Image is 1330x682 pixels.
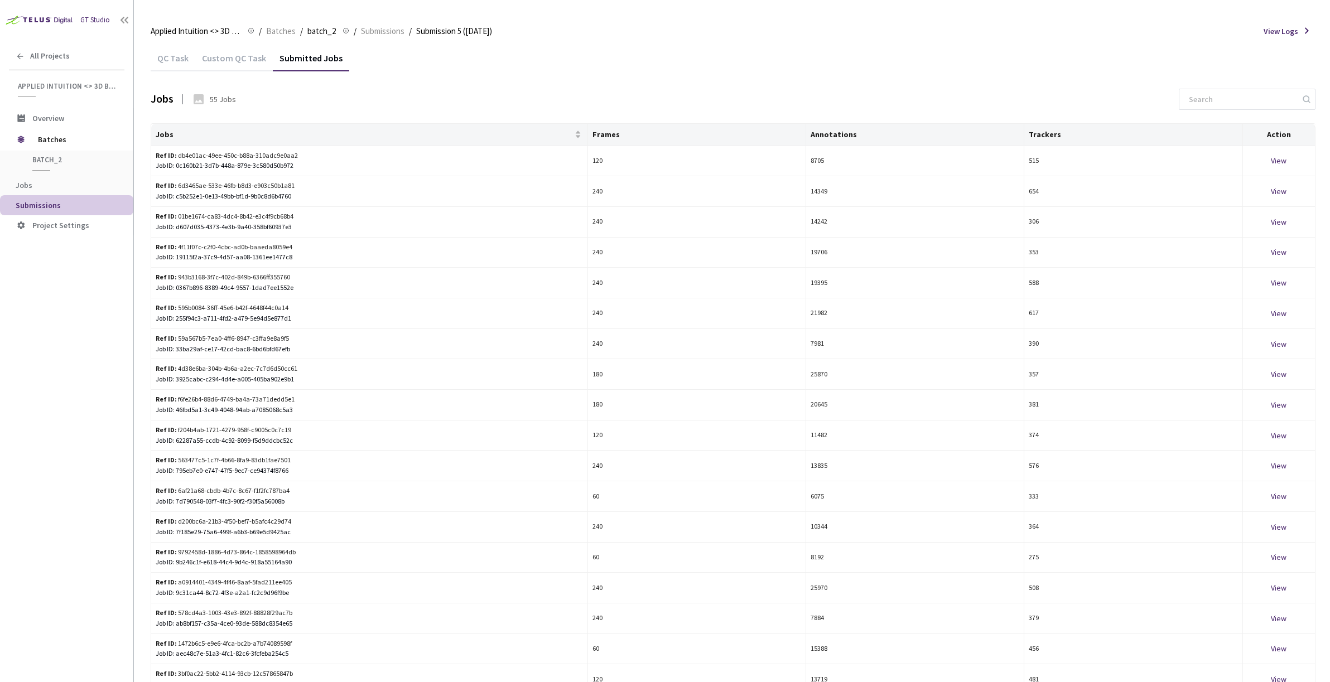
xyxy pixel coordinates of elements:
div: Job ID: 795eb7e0-e747-47f5-9ec7-ce94374f8766 [156,466,583,476]
th: Jobs [151,124,588,146]
td: 14349 [806,176,1024,207]
td: 25970 [806,573,1024,603]
div: 595b0084-36ff-45e6-b42f-4648f44c0a14 [156,303,349,313]
div: 1472b6c5-e9e6-4fca-bc2b-a7b74089598f [156,639,349,649]
div: a0914401-4349-4f46-8aaf-5fad211ee405 [156,577,349,588]
td: 240 [588,176,806,207]
div: 6d3465ae-533e-46fb-b8d3-e903c50b1a81 [156,181,349,191]
b: Ref ID: [156,212,177,220]
div: View [1247,246,1310,258]
div: 59a567b5-7ea0-4ff6-8947-c3ffa9e8a9f5 [156,333,349,344]
li: / [300,25,303,38]
td: 13835 [806,451,1024,481]
td: 120 [588,420,806,451]
b: Ref ID: [156,548,177,556]
div: Job ID: 19115f2a-37c9-4d57-aa08-1361ee1477c8 [156,252,583,263]
b: Ref ID: [156,395,177,403]
div: Job ID: 7f185e29-75a6-499f-a6b3-b69e5d9425ac [156,527,583,538]
div: Job ID: c5b252e1-0e13-49bb-bf1d-9b0c8d6b4760 [156,191,583,202]
span: View Logs [1264,26,1298,37]
td: 25870 [806,359,1024,390]
td: 240 [588,207,806,238]
td: 180 [588,390,806,420]
b: Ref ID: [156,639,177,647]
b: Ref ID: [156,456,177,464]
td: 10344 [806,512,1024,543]
div: 943b3168-3f7c-402d-849b-6366ff355760 [156,272,349,283]
td: 390 [1024,329,1242,360]
span: Project Settings [32,220,89,230]
th: Action [1243,124,1315,146]
div: Job ID: 3925cabc-c294-4d4e-a005-405ba902e9b1 [156,374,583,385]
div: 55 Jobs [210,94,236,105]
div: Custom QC Task [195,52,273,71]
div: Job ID: ab8bf157-c35a-4ce0-93de-588dc8354e65 [156,618,583,629]
td: 508 [1024,573,1242,603]
td: 19395 [806,268,1024,298]
div: 9792458d-1886-4d73-864c-1858598964db [156,547,349,558]
div: View [1247,490,1310,502]
td: 14242 [806,207,1024,238]
div: View [1247,459,1310,472]
div: Job ID: 9c31ca44-8c72-4f3e-a2a1-fc2c9d96f9be [156,588,583,598]
span: Submissions [16,200,61,210]
td: 240 [588,573,806,603]
td: 8705 [806,146,1024,177]
div: Jobs [151,91,174,107]
div: View [1247,154,1310,167]
span: Jobs [16,180,32,190]
b: Ref ID: [156,151,177,159]
div: 6af21a68-cbdb-4b7c-8c67-f1f2fc787ba4 [156,486,349,496]
b: Ref ID: [156,669,177,678]
b: Ref ID: [156,364,177,373]
div: 578cd4a3-1003-43e3-892f-88828f29ac7b [156,608,349,618]
td: 353 [1024,238,1242,268]
b: Ref ID: [156,608,177,617]
b: Ref ID: [156,425,177,434]
div: Job ID: 0367b896-8389-49c4-9557-1dad7ee1552e [156,283,583,293]
td: 240 [588,298,806,329]
div: db4e01ac-49ee-450c-b88a-310adc9e0aa2 [156,151,349,161]
span: Jobs [156,130,572,139]
td: 576 [1024,451,1242,481]
td: 20645 [806,390,1024,420]
th: Annotations [806,124,1024,146]
b: Ref ID: [156,273,177,281]
td: 6075 [806,481,1024,512]
td: 364 [1024,512,1242,543]
span: Overview [32,113,64,123]
td: 7981 [806,329,1024,360]
td: 8192 [806,543,1024,573]
b: Ref ID: [156,181,177,190]
td: 240 [588,238,806,268]
td: 333 [1024,481,1242,512]
span: Batches [38,128,114,151]
div: f6fe26b4-88d6-4749-ba4a-73a71dedd5e1 [156,394,349,405]
div: View [1247,429,1310,442]
td: 19706 [806,238,1024,268]
td: 379 [1024,603,1242,634]
li: / [259,25,262,38]
a: Submissions [359,25,407,37]
span: Applied Intuition <> 3D BBox - [PERSON_NAME] [151,25,241,38]
td: 240 [588,268,806,298]
div: Job ID: 33ba29af-ce17-42cd-bac8-6bd6bfd67efb [156,344,583,355]
td: 515 [1024,146,1242,177]
td: 240 [588,512,806,543]
td: 374 [1024,420,1242,451]
td: 381 [1024,390,1242,420]
td: 180 [588,359,806,390]
td: 60 [588,543,806,573]
td: 456 [1024,634,1242,665]
div: View [1247,551,1310,563]
div: Submitted Jobs [273,52,349,71]
span: Applied Intuition <> 3D BBox - [PERSON_NAME] [18,81,118,91]
div: 563477c5-1c7f-4b66-8fa9-83db1fae7501 [156,455,349,466]
td: 588 [1024,268,1242,298]
div: 4f11f07c-c2f0-4cbc-ad0b-baaeda8059e4 [156,242,349,253]
td: 11482 [806,420,1024,451]
td: 240 [588,329,806,360]
th: Trackers [1024,124,1242,146]
td: 60 [588,481,806,512]
td: 240 [588,451,806,481]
